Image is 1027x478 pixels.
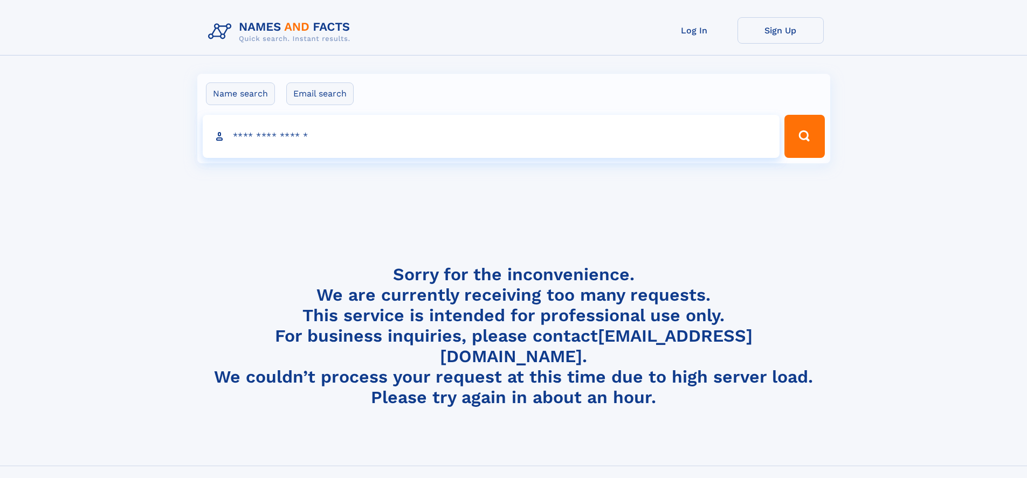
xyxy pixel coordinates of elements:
[651,17,737,44] a: Log In
[203,115,780,158] input: search input
[204,17,359,46] img: Logo Names and Facts
[204,264,824,408] h4: Sorry for the inconvenience. We are currently receiving too many requests. This service is intend...
[440,325,753,366] a: [EMAIL_ADDRESS][DOMAIN_NAME]
[737,17,824,44] a: Sign Up
[784,115,824,158] button: Search Button
[206,82,275,105] label: Name search
[286,82,354,105] label: Email search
